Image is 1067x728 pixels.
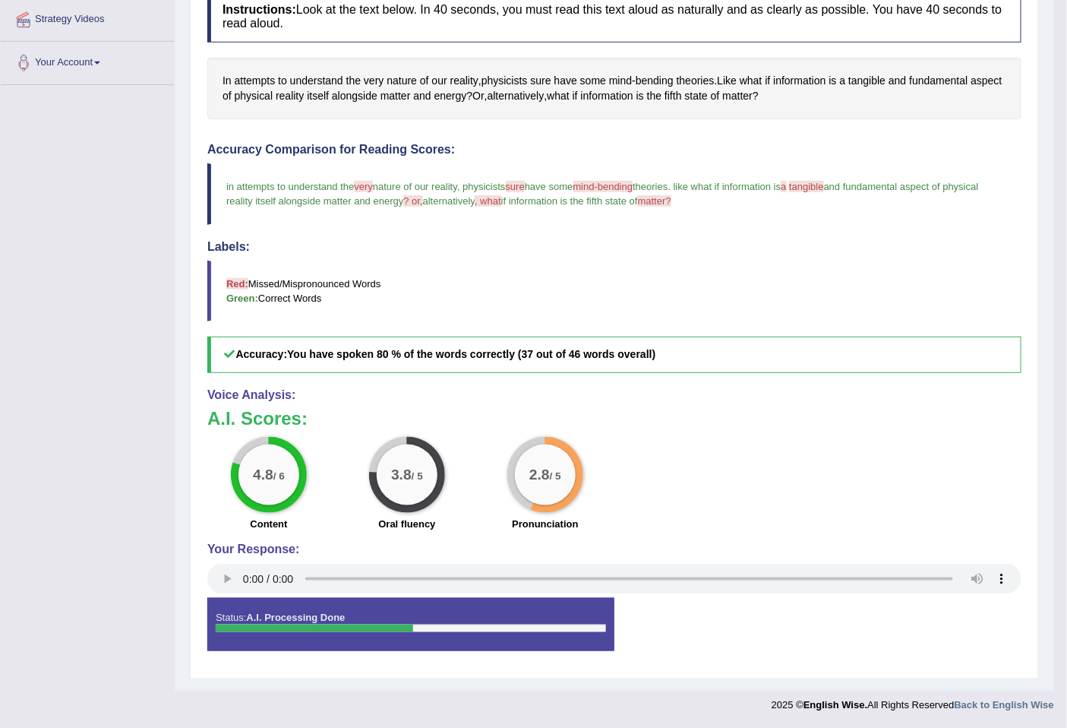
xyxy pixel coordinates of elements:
span: Click to see word definition [346,73,361,89]
label: Pronunciation [512,517,578,531]
b: You have spoken 80 % of the words correctly (37 out of 46 words overall) [287,348,655,360]
span: , what [475,195,501,207]
span: Click to see word definition [717,73,737,89]
span: , [457,181,460,192]
div: 2025 © All Rights Reserved [772,691,1054,713]
span: if information is the fifth state of [501,195,638,207]
span: Click to see word definition [766,73,771,89]
span: Click to see word definition [909,73,968,89]
span: Click to see word definition [472,88,485,104]
label: Content [250,517,287,531]
strong: English Wise. [803,700,867,711]
span: Click to see word definition [278,73,287,89]
span: Click to see word definition [387,73,417,89]
span: like what if information is [674,181,781,192]
span: sure [506,181,525,192]
span: mind-bending [573,181,633,192]
small: / 6 [273,470,285,482]
span: very [354,181,373,192]
big: 3.8 [391,467,412,483]
span: Click to see word definition [609,73,632,89]
span: Click to see word definition [647,88,661,104]
span: Click to see word definition [235,88,273,104]
span: . [668,181,671,192]
span: Click to see word definition [573,88,578,104]
h4: Labels: [207,240,1021,254]
span: Click to see word definition [889,73,906,89]
span: Click to see word definition [235,73,276,89]
span: Click to see word definition [971,73,1002,89]
a: Back to English Wise [955,700,1054,711]
span: Click to see word definition [677,73,715,89]
small: / 5 [550,470,561,482]
span: physicists [462,181,505,192]
span: Click to see word definition [554,73,577,89]
small: / 5 [412,470,423,482]
span: ? or, [403,195,422,207]
span: Click to see word definition [420,73,429,89]
span: Click to see word definition [547,88,570,104]
span: Click to see word definition [450,73,478,89]
span: Click to see word definition [290,73,343,89]
big: 4.8 [253,467,273,483]
b: Instructions: [223,3,296,16]
span: Click to see word definition [276,88,304,104]
span: Click to see word definition [380,88,411,104]
span: Click to see word definition [580,73,606,89]
span: Click to see word definition [711,88,720,104]
span: Click to see word definition [773,73,826,89]
span: Click to see word definition [636,88,644,104]
span: Click to see word definition [223,73,232,89]
span: Click to see word definition [685,88,708,104]
span: Click to see word definition [531,73,551,89]
span: theories [633,181,668,192]
div: Status: [207,598,614,651]
span: Click to see word definition [364,73,384,89]
h4: Accuracy Comparison for Reading Scores: [207,143,1021,157]
span: Click to see word definition [723,88,753,104]
h4: Voice Analysis: [207,388,1021,402]
span: Click to see word definition [581,88,633,104]
b: Red: [226,278,248,290]
span: Click to see word definition [223,88,232,104]
span: Click to see word definition [307,88,329,104]
span: nature of our reality [373,181,457,192]
h5: Accuracy: [207,337,1021,372]
strong: A.I. Processing Done [246,612,345,623]
span: Click to see word definition [432,73,447,89]
span: Click to see word definition [848,73,885,89]
span: Click to see word definition [636,73,674,89]
span: tangible [789,181,824,192]
a: Your Account [1,42,174,80]
span: Click to see word definition [413,88,431,104]
span: Click to see word definition [481,73,528,89]
b: A.I. Scores: [207,408,308,429]
span: a [781,181,786,192]
h4: Your Response: [207,543,1021,556]
span: Click to see word definition [740,73,762,89]
span: in attempts to understand the [226,181,354,192]
b: Green: [226,293,258,304]
blockquote: Missed/Mispronounced Words Correct Words [207,261,1021,321]
span: Click to see word definition [665,88,682,104]
span: matter? [638,195,671,207]
span: Click to see word definition [434,88,467,104]
span: Click to see word definition [488,88,545,104]
big: 2.8 [529,467,550,483]
span: Click to see word definition [332,88,377,104]
span: have some [525,181,573,192]
span: alternatively [423,195,475,207]
span: Click to see word definition [840,73,846,89]
label: Oral fluency [378,517,435,531]
span: Click to see word definition [829,73,837,89]
div: , - . ? , , ? [207,58,1021,119]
